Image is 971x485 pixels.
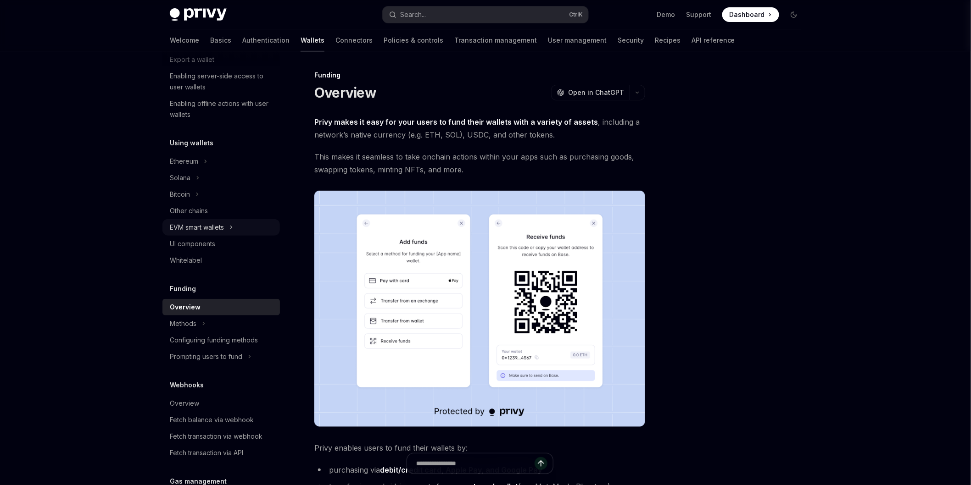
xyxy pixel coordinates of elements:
span: Privy enables users to fund their wallets by: [314,441,645,454]
div: Solana [170,172,190,183]
a: User management [548,29,607,51]
div: Fetch balance via webhook [170,414,254,425]
div: Configuring funding methods [170,335,258,346]
span: Open in ChatGPT [568,88,624,97]
a: API reference [692,29,735,51]
div: Whitelabel [170,255,202,266]
a: Basics [210,29,231,51]
a: Support [686,10,711,19]
img: dark logo [170,8,227,21]
div: Enabling server-side access to user wallets [170,71,274,93]
a: Enabling server-side access to user wallets [162,68,280,95]
button: Search...CtrlK [383,6,588,23]
span: Dashboard [730,10,765,19]
div: EVM smart wallets [170,222,224,233]
a: Connectors [335,29,373,51]
a: Policies & controls [384,29,443,51]
div: Prompting users to fund [170,351,242,362]
a: Welcome [170,29,199,51]
h1: Overview [314,84,376,101]
a: Enabling offline actions with user wallets [162,95,280,123]
div: Other chains [170,205,208,216]
a: Whitelabel [162,252,280,269]
a: Recipes [655,29,681,51]
a: Overview [162,395,280,412]
button: Send message [535,457,547,470]
a: Fetch transaction via API [162,445,280,461]
span: Ctrl K [569,11,583,18]
a: Transaction management [454,29,537,51]
button: Open in ChatGPT [551,85,630,100]
div: Enabling offline actions with user wallets [170,98,274,120]
div: Fetch transaction via API [170,447,243,458]
a: Dashboard [722,7,779,22]
div: Ethereum [170,156,198,167]
div: Fetch transaction via webhook [170,431,262,442]
strong: Privy makes it easy for your users to fund their wallets with a variety of assets [314,117,598,127]
div: UI components [170,238,215,249]
a: Authentication [242,29,290,51]
a: Configuring funding methods [162,332,280,348]
div: Overview [170,398,199,409]
button: Toggle dark mode [787,7,801,22]
h5: Funding [170,283,196,294]
span: , including a network’s native currency (e.g. ETH, SOL), USDC, and other tokens. [314,116,645,141]
a: UI components [162,236,280,252]
a: Fetch balance via webhook [162,412,280,428]
a: Other chains [162,203,280,219]
a: Security [618,29,644,51]
div: Bitcoin [170,189,190,200]
h5: Using wallets [170,138,213,149]
div: Search... [400,9,426,20]
span: This makes it seamless to take onchain actions within your apps such as purchasing goods, swappin... [314,150,645,176]
div: Methods [170,318,196,329]
a: Wallets [301,29,324,51]
a: Fetch transaction via webhook [162,428,280,445]
img: images/Funding.png [314,191,645,427]
h5: Webhooks [170,380,204,391]
a: Demo [657,10,675,19]
div: Funding [314,71,645,80]
a: Overview [162,299,280,315]
div: Overview [170,302,201,313]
